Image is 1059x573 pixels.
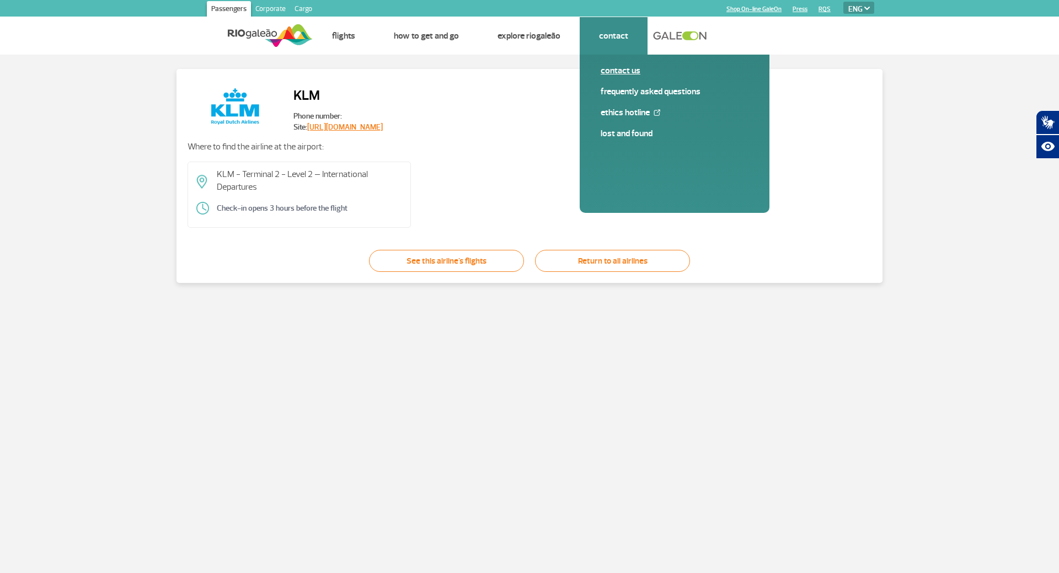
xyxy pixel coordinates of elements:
[601,106,748,119] a: Ethics Hotline
[217,203,347,214] span: Check-in opens 3 hours before the flight
[601,85,748,98] a: Frequently Asked Questions
[290,1,317,19] a: Cargo
[599,30,628,41] a: Contact
[251,1,290,19] a: Corporate
[535,250,690,272] a: Return to all airlines
[293,122,383,133] span: Site:
[293,111,383,122] span: Phone number:
[498,30,560,41] a: Explore RIOgaleão
[1036,110,1059,159] div: Plugin de acessibilidade da Hand Talk.
[1036,110,1059,135] button: Abrir tradutor de língua de sinais.
[819,6,831,13] a: RQS
[369,250,524,272] a: See this airline's flights
[307,122,383,132] a: [URL][DOMAIN_NAME]
[601,65,748,77] a: Contact us
[332,30,355,41] a: Flights
[293,81,383,111] h2: KLM
[207,1,251,19] a: Passengers
[1036,135,1059,159] button: Abrir recursos assistivos.
[726,6,782,13] a: Shop On-line GaleOn
[654,109,660,116] img: External Link Icon
[793,6,807,13] a: Press
[217,168,402,193] p: KLM - Terminal 2 - Level 2 – International Departures
[394,30,459,41] a: How to get and go
[601,127,748,140] a: Lost and Found
[188,80,282,133] img: KLM
[188,141,871,153] p: Where to find the airline at the airport:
